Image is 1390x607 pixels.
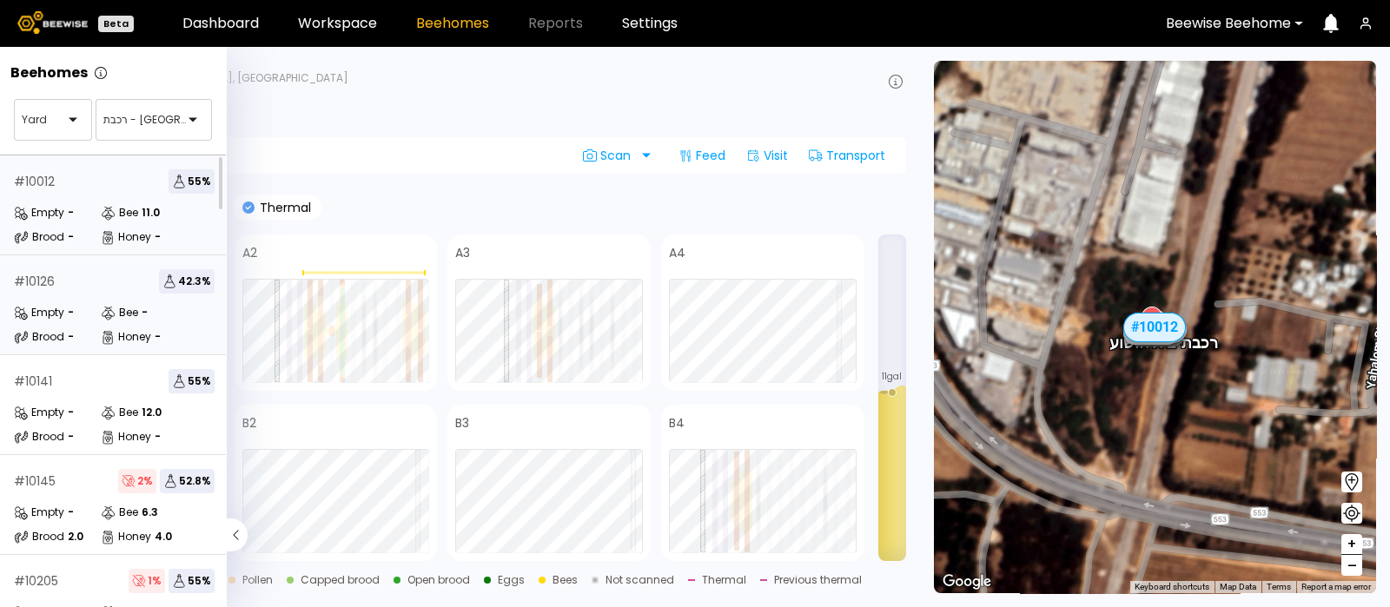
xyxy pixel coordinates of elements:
[14,575,58,587] div: # 10205
[98,16,134,32] div: Beta
[1135,581,1209,593] button: Keyboard shortcuts
[242,247,257,259] h4: A2
[14,528,64,545] div: Brood
[14,228,64,246] div: Brood
[938,571,996,593] a: Open this area in Google Maps (opens a new window)
[14,375,52,387] div: # 10141
[669,247,685,259] h4: A4
[242,417,256,429] h4: B2
[774,575,862,585] div: Previous thermal
[1129,323,1185,346] div: # 10205
[17,11,88,34] img: Beewise logo
[606,575,674,585] div: Not scanned
[101,404,138,421] div: Bee
[1220,581,1256,593] button: Map Data
[14,304,64,321] div: Empty
[155,232,161,242] div: -
[1123,322,1179,345] div: # 10145
[739,142,795,169] div: Visit
[101,304,138,321] div: Bee
[169,369,215,393] span: 55 %
[14,204,64,221] div: Empty
[182,16,259,30] a: Dashboard
[101,504,138,521] div: Bee
[407,575,470,585] div: Open brood
[68,332,74,342] div: -
[68,432,74,442] div: -
[14,504,64,521] div: Empty
[455,417,469,429] h4: B3
[68,208,74,218] div: -
[301,575,380,585] div: Capped brood
[14,475,56,487] div: # 10145
[1341,555,1362,576] button: –
[455,247,470,259] h4: A3
[14,175,55,188] div: # 10012
[882,373,902,381] span: 11 gal
[242,575,273,585] div: Pollen
[155,432,161,442] div: -
[802,142,892,169] div: Transport
[155,332,161,342] div: -
[159,269,215,294] span: 42.3 %
[672,142,732,169] div: Feed
[160,469,215,493] span: 52.8 %
[101,204,138,221] div: Bee
[255,201,311,214] p: Thermal
[498,575,525,585] div: Eggs
[68,407,74,418] div: -
[142,307,148,318] div: -
[1124,313,1187,342] div: # 10012
[155,531,172,542] div: 4.0
[1267,582,1291,591] a: Terms (opens in new tab)
[68,531,83,542] div: 2.0
[1347,533,1357,555] span: +
[68,507,74,518] div: -
[169,169,215,194] span: 55 %
[101,228,151,246] div: Honey
[68,232,74,242] div: -
[1301,582,1371,591] a: Report a map error
[142,507,158,518] div: 6.3
[1347,555,1357,577] span: –
[118,469,156,493] span: 2 %
[142,407,162,418] div: 12.0
[169,569,215,593] span: 55 %
[14,328,64,346] div: Brood
[1109,314,1218,351] div: רכבת - בית יהושוע
[702,575,746,585] div: Thermal
[101,428,151,445] div: Honey
[101,528,151,545] div: Honey
[938,571,996,593] img: Google
[669,417,685,429] h4: B4
[14,404,64,421] div: Empty
[553,575,578,585] div: Bees
[129,569,165,593] span: 1 %
[583,148,637,162] span: Scan
[14,428,64,445] div: Brood
[298,16,377,30] a: Workspace
[622,16,678,30] a: Settings
[14,275,55,287] div: # 10126
[528,16,583,30] span: Reports
[1341,534,1362,555] button: +
[101,328,151,346] div: Honey
[416,16,489,30] a: Beehomes
[10,66,88,80] p: Beehomes
[142,208,160,218] div: 11.0
[68,307,74,318] div: -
